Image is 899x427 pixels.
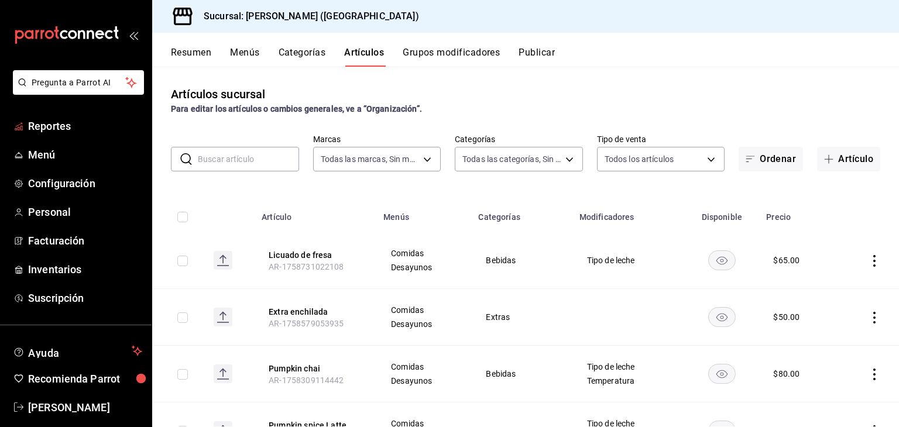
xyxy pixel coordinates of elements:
[391,263,457,271] span: Desayunos
[773,311,800,323] div: $ 50.00
[486,313,557,321] span: Extras
[28,175,142,191] span: Configuración
[869,255,880,267] button: actions
[28,261,142,277] span: Inventarios
[376,195,471,232] th: Menús
[279,47,326,67] button: Categorías
[684,195,759,232] th: Disponible
[194,9,419,23] h3: Sucursal: [PERSON_NAME] ([GEOGRAPHIC_DATA])
[869,369,880,380] button: actions
[230,47,259,67] button: Menús
[28,147,142,163] span: Menú
[269,319,344,328] span: AR-1758579053935
[269,363,362,374] button: edit-product-location
[269,249,362,261] button: edit-product-location
[171,47,211,67] button: Resumen
[344,47,384,67] button: Artículos
[403,47,500,67] button: Grupos modificadores
[28,204,142,220] span: Personal
[587,377,670,385] span: Temperatura
[739,147,803,171] button: Ordenar
[572,195,685,232] th: Modificadores
[28,400,142,415] span: [PERSON_NAME]
[28,344,127,358] span: Ayuda
[605,153,674,165] span: Todos los artículos
[269,376,344,385] span: AR-1758309114442
[198,147,299,171] input: Buscar artículo
[32,77,126,89] span: Pregunta a Parrot AI
[519,47,555,67] button: Publicar
[486,370,557,378] span: Bebidas
[391,249,457,257] span: Comidas
[759,195,839,232] th: Precio
[255,195,376,232] th: Artículo
[773,368,800,380] div: $ 80.00
[597,135,725,143] label: Tipo de venta
[129,30,138,40] button: open_drawer_menu
[587,363,670,371] span: Tipo de leche
[391,377,457,385] span: Desayunos
[587,256,670,264] span: Tipo de leche
[269,306,362,318] button: edit-product-location
[708,307,736,327] button: availability-product
[486,256,557,264] span: Bebidas
[391,363,457,371] span: Comidas
[391,320,457,328] span: Desayunos
[869,312,880,323] button: actions
[8,85,144,97] a: Pregunta a Parrot AI
[13,70,144,95] button: Pregunta a Parrot AI
[313,135,441,143] label: Marcas
[28,371,142,387] span: Recomienda Parrot
[471,195,572,232] th: Categorías
[773,254,800,266] div: $ 65.00
[28,233,142,249] span: Facturación
[171,85,265,103] div: Artículos sucursal
[171,104,422,113] strong: Para editar los artículos o cambios generales, ve a “Organización”.
[817,147,880,171] button: Artículo
[708,250,736,270] button: availability-product
[708,364,736,384] button: availability-product
[462,153,561,165] span: Todas las categorías, Sin categoría
[171,47,899,67] div: navigation tabs
[391,306,457,314] span: Comidas
[455,135,583,143] label: Categorías
[28,290,142,306] span: Suscripción
[321,153,420,165] span: Todas las marcas, Sin marca
[28,118,142,134] span: Reportes
[269,262,344,271] span: AR-1758731022108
